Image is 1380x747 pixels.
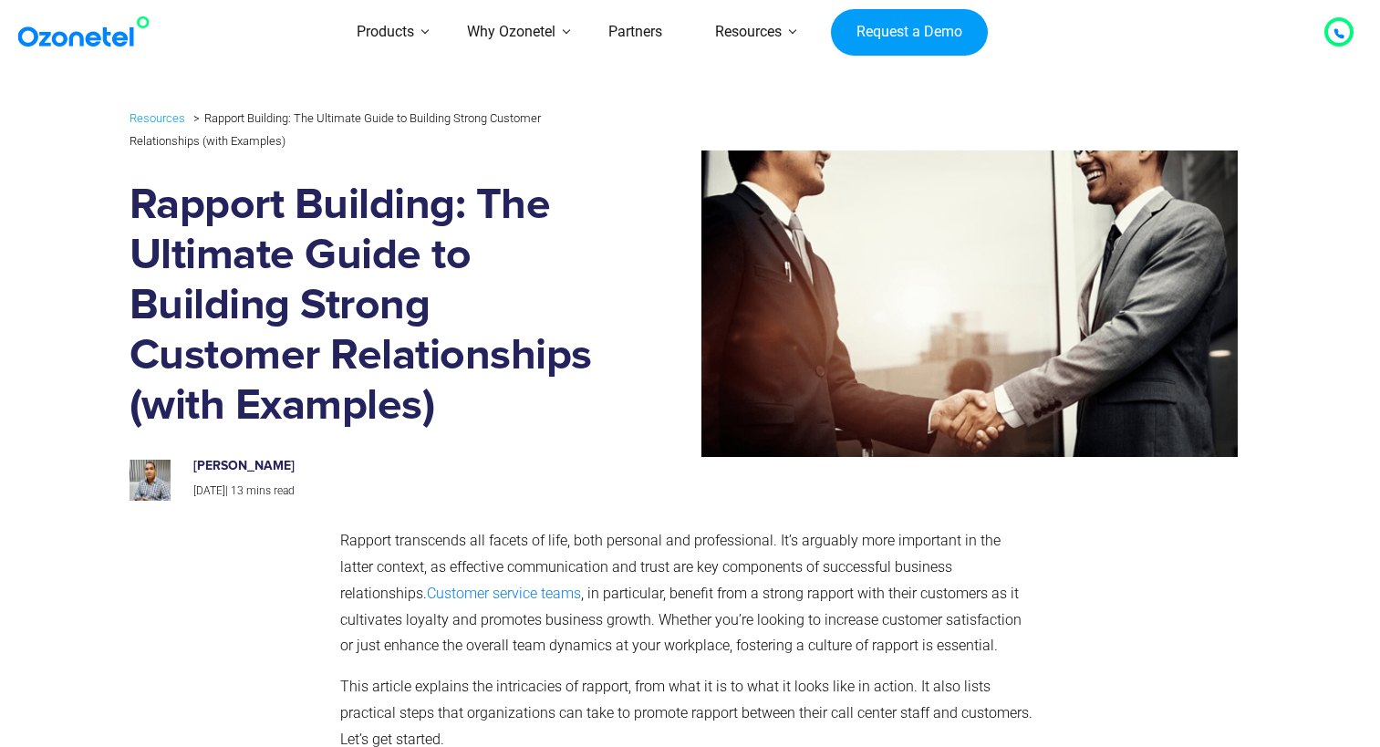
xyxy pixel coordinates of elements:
[130,108,185,129] a: Resources
[831,9,987,57] a: Request a Demo
[193,482,578,502] p: |
[130,460,171,501] img: prashanth-kancherla_avatar-200x200.jpeg
[193,459,578,474] h6: [PERSON_NAME]
[246,484,295,497] span: mins read
[130,181,597,431] h1: Rapport Building: The Ultimate Guide to Building Strong Customer Relationships (with Examples)
[427,585,581,602] a: Customer service teams
[340,528,1032,659] p: Rapport transcends all facets of life, both personal and professional. It’s arguably more importa...
[130,107,541,147] li: Rapport Building: The Ultimate Guide to Building Strong Customer Relationships (with Examples)
[231,484,244,497] span: 13
[193,484,225,497] span: [DATE]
